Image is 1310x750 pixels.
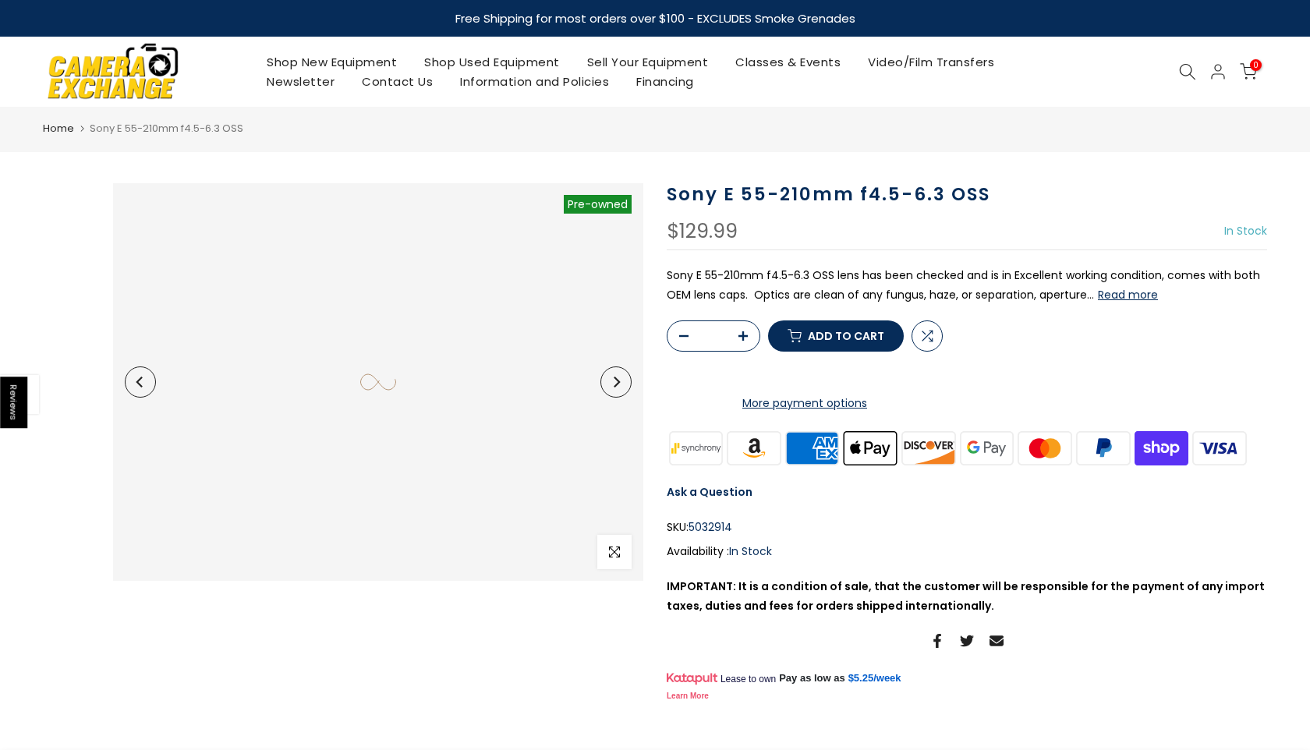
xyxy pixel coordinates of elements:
span: Add to cart [808,331,884,341]
h1: Sony E 55-210mm f4.5-6.3 OSS [667,183,1267,206]
span: Lease to own [720,673,776,685]
img: amazon payments [725,429,784,467]
button: Next [600,366,632,398]
a: Information and Policies [447,72,623,91]
a: Share on Facebook [930,631,944,650]
a: Share on Twitter [960,631,974,650]
a: Financing [623,72,708,91]
button: Add to cart [768,320,904,352]
span: Pay as low as [779,671,845,685]
div: Availability : [667,542,1267,561]
img: synchrony [667,429,725,467]
button: Read more [1098,288,1158,302]
img: paypal [1075,429,1133,467]
a: 0 [1240,63,1257,80]
a: Share on Email [990,631,1004,650]
a: More payment options [667,394,943,413]
a: Home [43,121,74,136]
div: $129.99 [667,221,738,242]
span: 5032914 [689,518,732,537]
span: In Stock [729,543,772,559]
img: apple pay [841,429,900,467]
img: shopify pay [1132,429,1191,467]
span: Sony E 55-210mm f4.5-6.3 OSS [90,121,243,136]
a: Shop Used Equipment [411,52,574,72]
img: visa [1191,429,1249,467]
div: SKU: [667,518,1267,537]
a: Newsletter [253,72,349,91]
span: 0 [1250,59,1262,71]
a: $5.25/week [848,671,901,685]
strong: Free Shipping for most orders over $100 - EXCLUDES Smoke Grenades [455,10,855,27]
a: Sell Your Equipment [573,52,722,72]
a: Contact Us [349,72,447,91]
strong: IMPORTANT: It is a condition of sale, that the customer will be responsible for the payment of an... [667,578,1265,614]
img: google pay [958,429,1016,467]
img: american express [783,429,841,467]
a: Classes & Events [722,52,855,72]
img: master [1016,429,1075,467]
span: In Stock [1224,223,1267,239]
p: Sony E 55-210mm f4.5-6.3 OSS lens has been checked and is in Excellent working condition, comes w... [667,266,1267,305]
img: discover [900,429,958,467]
a: Ask a Question [667,484,752,500]
a: Learn More [667,692,709,700]
a: Shop New Equipment [253,52,411,72]
button: Previous [125,366,156,398]
a: Video/Film Transfers [855,52,1008,72]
